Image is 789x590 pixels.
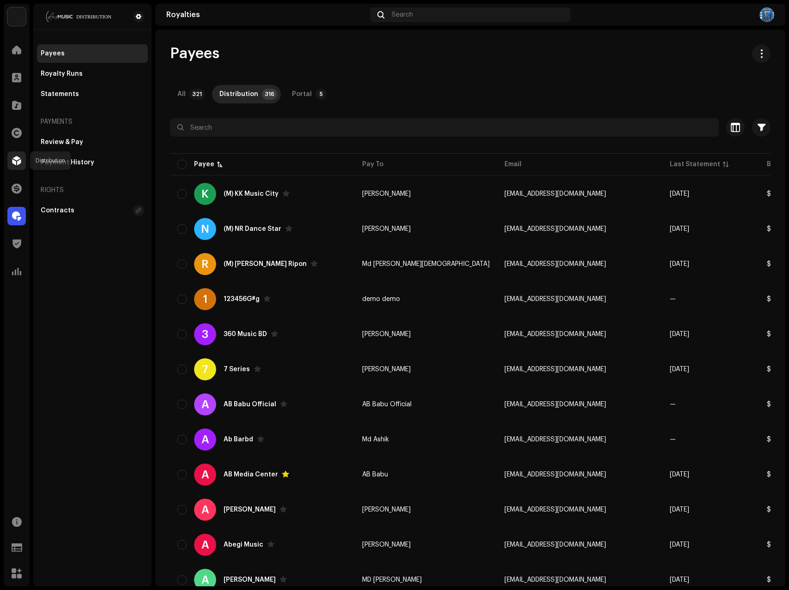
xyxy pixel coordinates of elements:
[362,436,389,443] span: Md Ashik
[670,471,689,478] span: Oct 2025
[767,542,785,548] span: $0.98
[41,50,65,57] div: Payees
[504,191,606,197] span: musicvideork@gmail.com
[194,428,216,451] div: A
[504,331,606,337] span: harichh360@gmail.com
[170,118,719,137] input: Search
[224,542,263,548] div: Abegi Music
[189,89,205,100] p-badge: 321
[767,331,785,337] span: $0.49
[194,218,216,240] div: N
[767,226,783,232] span: $1.03
[362,401,412,408] span: AB Babu Official
[670,191,689,197] span: Jul 2025
[767,366,785,373] span: $2.24
[670,261,689,267] span: Aug 2024
[670,506,689,513] span: Oct 2025
[194,253,216,275] div: R
[767,506,786,513] span: $21.31
[670,296,676,302] span: —
[316,89,327,100] p-badge: 5
[224,366,250,373] div: 7 Series
[670,577,689,583] span: Oct 2025
[166,11,366,18] div: Royalties
[194,534,216,556] div: A
[504,577,606,583] span: singerabusayedofficial@gmail.com
[362,191,411,197] span: Khorshed Alom
[504,296,606,302] span: demo@gmail.com
[41,70,83,78] div: Royalty Runs
[224,471,278,478] div: AB Media Center
[224,191,279,197] div: (M) KK Music City
[362,506,411,513] span: Abdullah Al Muazz Rifat
[670,401,676,408] span: —
[170,44,219,63] span: Payees
[504,506,606,513] span: abdullahalmuazzrifatmusic@gmail.com
[194,323,216,345] div: 3
[194,464,216,486] div: A
[362,542,411,548] span: Riajul Mondal
[224,577,276,583] div: Abu Sayed
[262,89,277,100] p-badge: 316
[504,226,606,232] span: mirrordopnasirhossainnayan@gmail.com
[767,401,785,408] span: $0.00
[194,288,216,310] div: 1
[504,436,606,443] span: mdasikboss843@gmail.com
[41,90,79,98] div: Statements
[194,499,216,521] div: A
[670,542,689,548] span: Oct 2025
[41,207,74,214] div: Contracts
[224,261,307,267] div: (M) Rakib Hosen Ripon
[7,7,26,26] img: bb356b9b-6e90-403f-adc8-c282c7c2e227
[767,191,785,197] span: $0.48
[37,111,148,133] re-a-nav-header: Payments
[759,7,774,22] img: 5e4483b3-e6cb-4a99-9ad8-29ce9094b33b
[41,138,83,146] div: Review & Pay
[177,85,186,103] div: All
[37,85,148,103] re-m-nav-item: Statements
[392,11,413,18] span: Search
[194,183,216,205] div: K
[362,261,490,267] span: Md Rakibul Islam
[194,358,216,380] div: 7
[504,366,606,373] span: jewelmahmud777@gmail.com
[362,366,411,373] span: Jewel Mahmud
[767,577,783,583] span: $1.09
[194,160,214,169] div: Payee
[670,331,689,337] span: Oct 2025
[362,577,422,583] span: MD ABU SYED
[504,261,606,267] span: mirrorrupastudio2020@gmail.com
[224,226,281,232] div: (M) NR Dance Star
[767,471,788,478] span: $73.67
[37,65,148,83] re-m-nav-item: Royalty Runs
[37,153,148,172] re-m-nav-item: Payment History
[37,179,148,201] re-a-nav-header: Rights
[219,85,258,103] div: Distribution
[224,506,276,513] div: Abdullah Al Muazz Rifat
[670,160,720,169] div: Last Statement
[224,331,267,337] div: 360 Music BD
[37,201,148,220] re-m-nav-item: Contracts
[37,44,148,63] re-m-nav-item: Payees
[37,133,148,151] re-m-nav-item: Review & Pay
[362,471,388,478] span: AB Babu
[767,296,785,302] span: $0.00
[224,401,276,408] div: AB Babu Official
[504,542,606,548] span: abegimujic@gmail.com
[504,401,606,408] span: ab123456789babu@gmail.com
[224,296,260,302] div: 123456G#g
[362,226,411,232] span: Nasir Nayan
[41,11,118,22] img: 68a4b677-ce15-481d-9fcd-ad75b8f38328
[670,226,689,232] span: May 2025
[362,296,400,302] span: demo demo
[670,436,676,443] span: —
[767,436,785,443] span: $0.00
[504,471,606,478] span: abmusicstation90@gmail.com
[194,393,216,415] div: A
[362,331,411,337] span: Harichh Mohammad
[767,261,785,267] span: $0.00
[670,366,689,373] span: Oct 2025
[292,85,312,103] div: Portal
